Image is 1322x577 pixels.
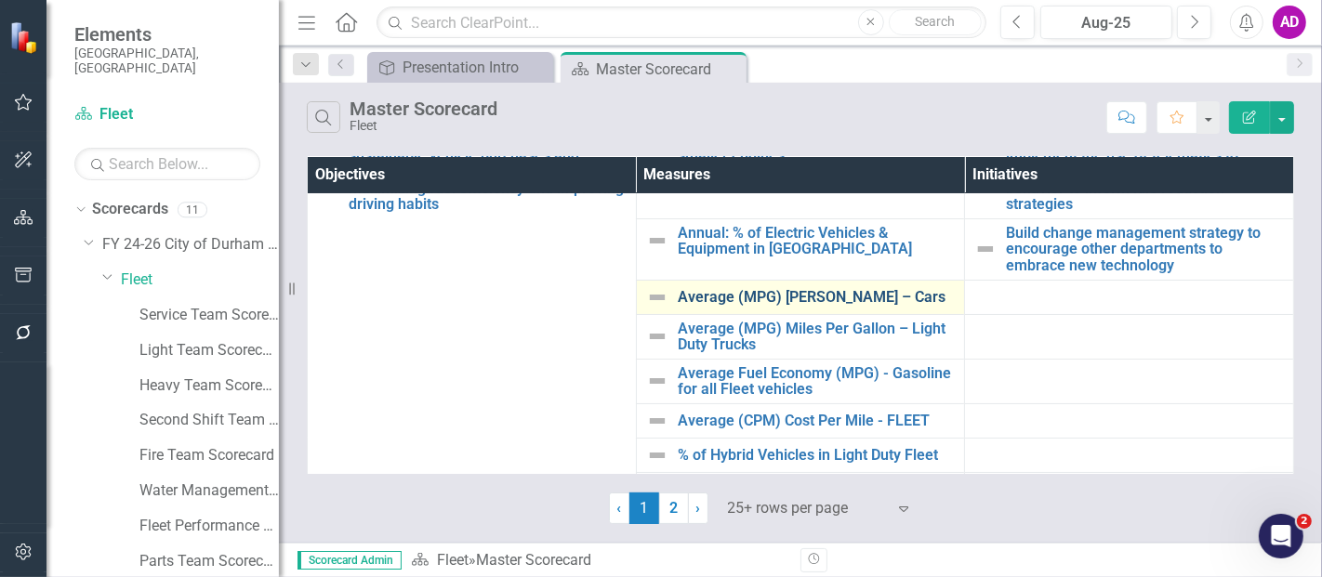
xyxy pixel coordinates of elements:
[889,9,982,35] button: Search
[646,229,668,252] img: Not Defined
[178,202,207,217] div: 11
[678,289,956,306] a: Average (MPG) [PERSON_NAME] – Cars
[617,499,622,517] span: ‹
[372,56,549,79] a: Presentation Intro
[1047,12,1166,34] div: Aug-25
[102,234,279,256] a: FY 24-26 City of Durham Strategic Plan
[646,286,668,308] img: Not Defined
[139,480,279,502] a: Water Management Team Scorecard
[1040,6,1172,39] button: Aug-25
[1297,514,1312,529] span: 2
[403,56,549,79] div: Presentation Intro
[350,119,497,133] div: Fleet
[1006,131,1284,213] a: Apply idle reduction technology and implement the use of telematics to gather idle information an...
[139,375,279,397] a: Heavy Team Scorecard
[92,199,168,220] a: Scorecards
[9,20,42,53] img: ClearPoint Strategy
[139,410,279,431] a: Second Shift Team Scorecard
[139,305,279,326] a: Service Team Scorecard
[646,370,668,392] img: Not Defined
[636,218,965,280] td: Double-Click to Edit Right Click for Context Menu
[646,444,668,466] img: Not Defined
[437,551,469,569] a: Fleet
[646,410,668,432] img: Not Defined
[1273,6,1306,39] button: AD
[636,280,965,314] td: Double-Click to Edit Right Click for Context Menu
[139,551,279,572] a: Parts Team Scorecard
[659,492,689,524] a: 2
[139,340,279,361] a: Light Team Scorecard
[646,325,668,348] img: Not Defined
[377,7,986,39] input: Search ClearPoint...
[965,218,1294,280] td: Double-Click to Edit Right Click for Context Menu
[636,359,965,403] td: Double-Click to Edit Right Click for Context Menu
[350,98,497,119] div: Master Scorecard
[915,14,955,29] span: Search
[74,23,260,46] span: Elements
[1006,225,1284,274] a: Build change management strategy to encourage other departments to embrace new technology
[696,499,701,517] span: ›
[678,321,956,353] a: Average (MPG) Miles Per Gallon – Light Duty Trucks
[636,314,965,359] td: Double-Click to Edit Right Click for Context Menu
[1259,514,1303,558] iframe: Intercom live chat
[297,551,402,570] span: Scorecard Admin
[349,131,627,213] a: Continue to implement strategies for sustainable vehicle purchases and develop educational progra...
[139,445,279,466] a: Fire Team Scorecard
[678,225,956,257] a: Annual: % of Electric Vehicles & Equipment in [GEOGRAPHIC_DATA]
[636,472,965,517] td: Double-Click to Edit Right Click for Context Menu
[121,269,279,291] a: Fleet
[476,551,591,569] div: Master Scorecard
[678,365,956,398] a: Average Fuel Economy (MPG) - Gasoline for all Fleet vehicles
[596,58,742,81] div: Master Scorecard
[636,438,965,472] td: Double-Click to Edit Right Click for Context Menu
[629,492,659,524] span: 1
[678,413,956,429] a: Average (CPM) Cost Per Mile - FLEET
[678,447,956,464] a: % of Hybrid Vehicles in Light Duty Fleet
[411,550,787,571] div: »
[74,46,260,76] small: [GEOGRAPHIC_DATA], [GEOGRAPHIC_DATA]
[74,104,260,125] a: Fleet
[636,403,965,438] td: Double-Click to Edit Right Click for Context Menu
[974,238,997,260] img: Not Defined
[139,516,279,537] a: Fleet Performance Scorecard
[74,148,260,180] input: Search Below...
